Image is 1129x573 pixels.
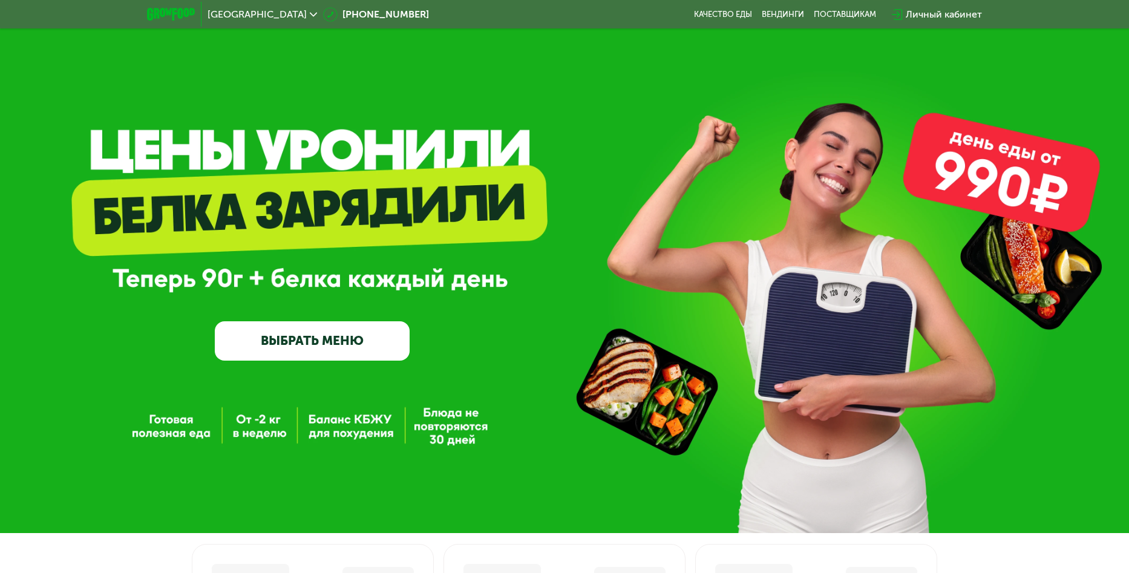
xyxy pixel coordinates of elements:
[814,10,876,19] div: поставщикам
[762,10,804,19] a: Вендинги
[906,7,982,22] div: Личный кабинет
[323,7,429,22] a: [PHONE_NUMBER]
[694,10,752,19] a: Качество еды
[215,321,410,361] a: ВЫБРАТЬ МЕНЮ
[208,10,307,19] span: [GEOGRAPHIC_DATA]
